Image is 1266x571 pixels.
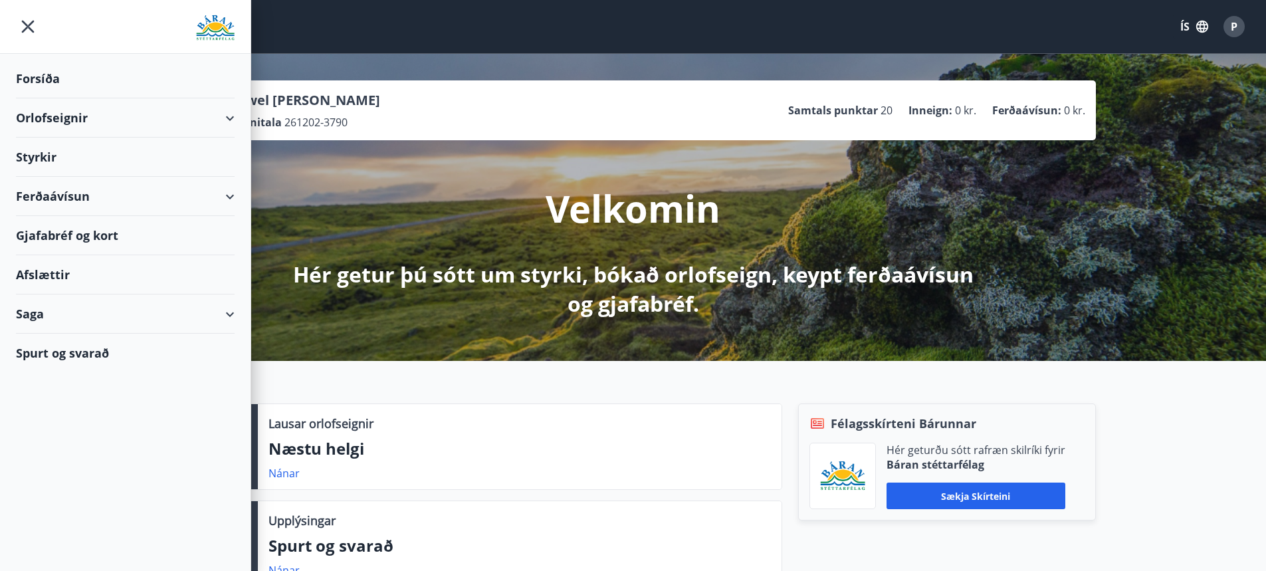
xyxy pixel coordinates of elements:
div: Ferðaávísun [16,177,235,216]
span: 261202-3790 [284,115,348,130]
div: Spurt og svarað [16,334,235,372]
p: Hér getur þú sótt um styrki, bókað orlofseign, keypt ferðaávísun og gjafabréf. [282,260,984,318]
div: Styrkir [16,138,235,177]
p: Samtals punktar [788,103,878,118]
div: Orlofseignir [16,98,235,138]
p: Spurt og svarað [268,534,771,557]
p: Upplýsingar [268,512,336,529]
div: Afslættir [16,255,235,294]
p: Pawel [PERSON_NAME] [229,91,380,110]
div: Saga [16,294,235,334]
p: Kennitala [229,115,282,130]
button: P [1218,11,1250,43]
p: Hér geturðu sótt rafræn skilríki fyrir [887,443,1065,457]
div: Forsíða [16,59,235,98]
span: 0 kr. [1064,103,1085,118]
button: ÍS [1173,15,1215,39]
p: Inneign : [908,103,952,118]
p: Lausar orlofseignir [268,415,373,432]
span: Félagsskírteni Bárunnar [831,415,976,432]
span: 20 [881,103,893,118]
div: Gjafabréf og kort [16,216,235,255]
p: Næstu helgi [268,437,771,460]
p: Velkomin [546,183,720,233]
p: Báran stéttarfélag [887,457,1065,472]
button: menu [16,15,40,39]
p: Ferðaávísun : [992,103,1061,118]
span: 0 kr. [955,103,976,118]
button: Sækja skírteini [887,483,1065,509]
img: Bz2lGXKH3FXEIQKvoQ8VL0Fr0uCiWgfgA3I6fSs8.png [820,461,865,492]
span: P [1231,19,1237,34]
img: union_logo [196,15,235,41]
a: Nánar [268,466,300,481]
